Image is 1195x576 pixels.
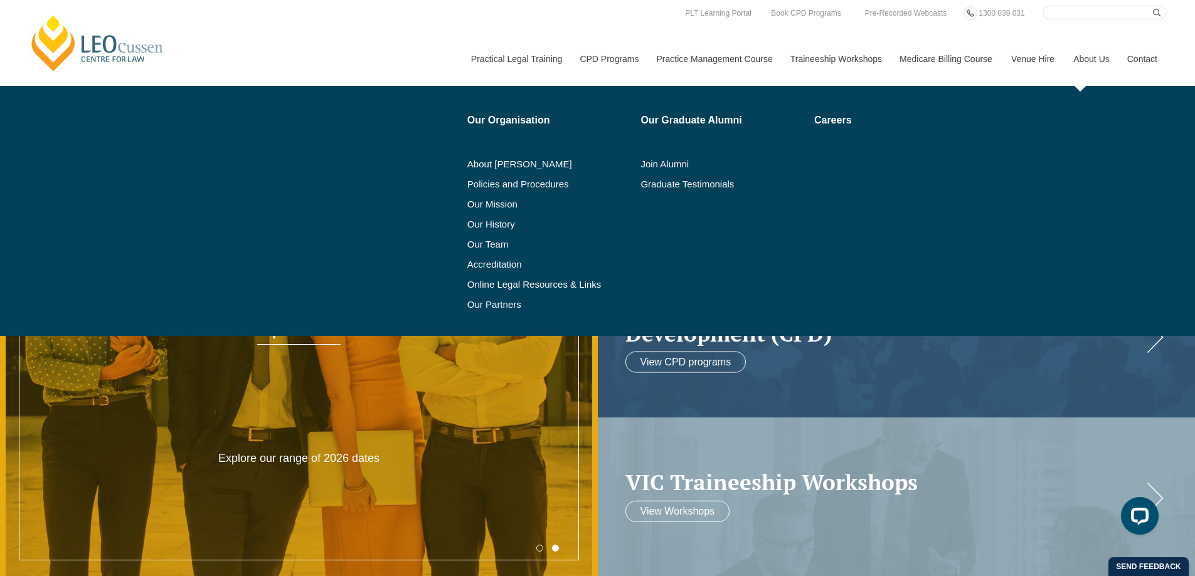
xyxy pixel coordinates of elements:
[536,545,543,552] button: 1
[179,451,418,466] p: Explore our range of 2026 dates
[1111,492,1164,545] iframe: LiveChat chat widget
[467,179,632,189] a: Policies and Procedures
[467,199,601,209] a: Our Mission
[552,545,559,552] button: 2
[1118,32,1167,86] a: Contact
[640,159,805,169] a: Join Alumni
[979,9,1024,18] span: 1300 039 031
[862,6,950,20] a: Pre-Recorded Webcasts
[625,470,1143,495] a: VIC Traineeship Workshops
[467,239,632,249] a: Our Team
[467,280,632,290] a: Online Legal Resources & Links
[570,32,647,86] a: CPD Programs
[467,219,632,229] a: Our History
[625,352,746,373] a: View CPD programs
[814,115,957,125] a: Careers
[1002,32,1064,86] a: Venue Hire
[467,115,632,125] a: Our Organisation
[625,297,1143,345] h2: Continuing Professional Development (CPD)
[467,300,632,310] a: Our Partners
[768,6,844,20] a: Book CPD Programs
[467,259,632,270] a: Accreditation
[647,32,781,86] a: Practice Management Course
[467,159,632,169] a: About [PERSON_NAME]
[890,32,1002,86] a: Medicare Billing Course
[1064,32,1118,86] a: About Us
[640,179,805,189] a: Graduate Testimonials
[975,6,1028,20] a: 1300 039 031
[625,297,1143,345] a: Continuing ProfessionalDevelopment (CPD)
[28,14,167,73] a: [PERSON_NAME] Centre for Law
[625,500,730,521] a: View Workshops
[781,32,890,86] a: Traineeship Workshops
[682,6,755,20] a: PLT Learning Portal
[640,115,805,125] a: Our Graduate Alumni
[462,32,571,86] a: Practical Legal Training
